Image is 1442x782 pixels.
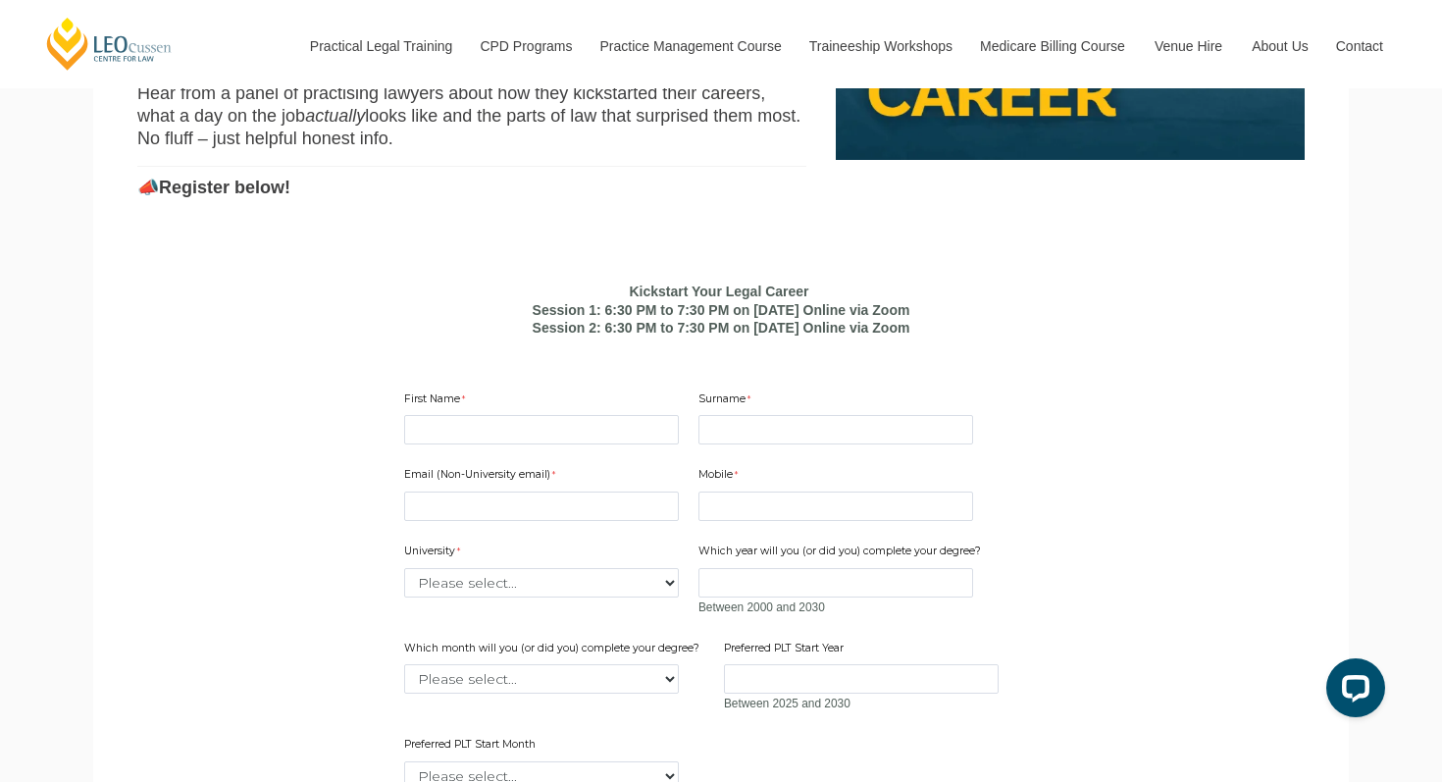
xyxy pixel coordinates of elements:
[795,4,965,88] a: Traineeship Workshops
[698,600,825,614] span: Between 2000 and 2030
[404,544,465,563] label: University
[965,4,1140,88] a: Medicare Billing Course
[1321,4,1398,88] a: Contact
[698,467,743,487] label: Mobile
[724,664,999,694] input: Preferred PLT Start Year
[137,177,806,199] p: 📣
[404,415,679,444] input: First Name
[698,391,755,411] label: Surname
[698,415,973,444] input: Surname
[137,106,800,148] span: looks like and the parts of law that surprised them most. No fluff – just helpful honest info.
[305,106,365,126] span: actually
[159,178,290,197] strong: Register below!
[698,492,973,521] input: Mobile
[1237,4,1321,88] a: About Us
[698,568,973,598] input: Which year will you (or did you) complete your degree?
[404,664,679,694] select: Which month will you (or did you) complete your degree?
[404,467,560,487] label: Email (Non-University email)
[404,737,541,756] label: Preferred PLT Start Month
[724,697,850,710] span: Between 2025 and 2030
[533,302,910,318] b: Session 1: 6:30 PM to 7:30 PM on [DATE] Online via Zoom
[698,544,986,563] label: Which year will you (or did you) complete your degree?
[724,641,849,660] label: Preferred PLT Start Year
[1311,651,1393,733] iframe: LiveChat chat widget
[533,320,910,336] b: Session 2: 6:30 PM to 7:30 PM on [DATE] Online via Zoom
[404,568,679,598] select: University
[586,4,795,88] a: Practice Management Course
[404,391,470,411] label: First Name
[295,4,466,88] a: Practical Legal Training
[1140,4,1237,88] a: Venue Hire
[629,284,808,299] b: Kickstart Your Legal Career
[44,16,175,72] a: [PERSON_NAME] Centre for Law
[465,4,585,88] a: CPD Programs
[404,492,679,521] input: Email (Non-University email)
[404,641,704,660] label: Which month will you (or did you) complete your degree?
